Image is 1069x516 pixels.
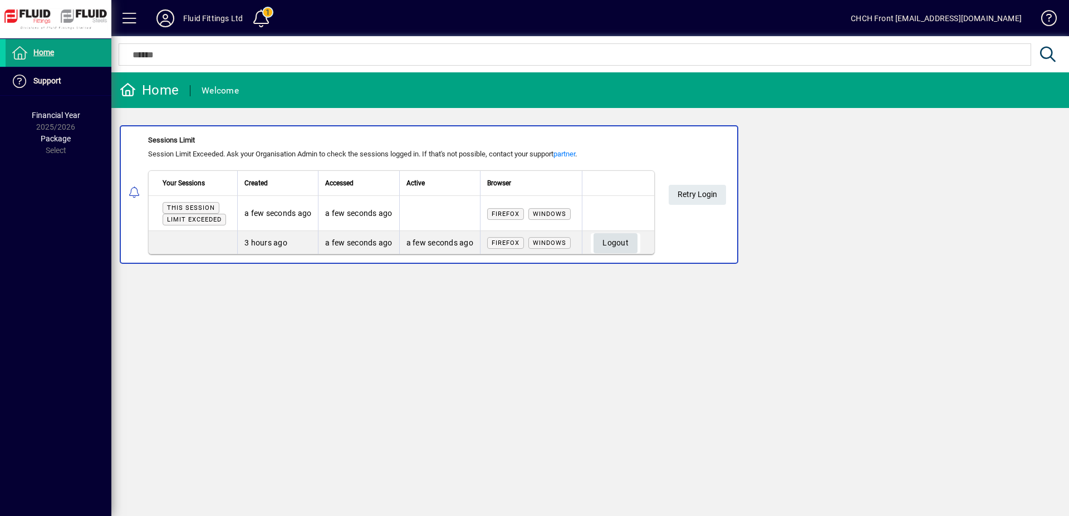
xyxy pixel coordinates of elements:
span: Created [244,177,268,189]
td: a few seconds ago [237,196,318,231]
div: Fluid Fittings Ltd [183,9,243,27]
span: Active [406,177,425,189]
span: Firefox [492,239,519,247]
a: Support [6,67,111,95]
td: 3 hours ago [237,231,318,254]
td: a few seconds ago [318,196,399,231]
span: Windows [533,239,566,247]
div: Session Limit Exceeded. Ask your Organisation Admin to check the sessions logged in. If that's no... [148,149,655,160]
span: Logout [602,234,629,252]
span: Browser [487,177,511,189]
a: partner [553,150,575,158]
span: Accessed [325,177,354,189]
span: Firefox [492,210,519,218]
span: Home [33,48,54,57]
span: Your Sessions [163,177,205,189]
div: CHCH Front [EMAIL_ADDRESS][DOMAIN_NAME] [851,9,1022,27]
span: Support [33,76,61,85]
span: Package [41,134,71,143]
div: Home [120,81,179,99]
div: Sessions Limit [148,135,655,146]
button: Logout [594,233,638,253]
a: Knowledge Base [1033,2,1055,38]
div: Welcome [202,82,239,100]
button: Profile [148,8,183,28]
span: Limit exceeded [167,216,222,223]
td: a few seconds ago [399,231,480,254]
span: This session [167,204,215,212]
span: Windows [533,210,566,218]
app-alert-notification-menu-item: Sessions Limit [111,125,1069,264]
span: Retry Login [678,185,717,204]
td: a few seconds ago [318,231,399,254]
button: Retry Login [669,185,726,205]
span: Financial Year [32,111,80,120]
